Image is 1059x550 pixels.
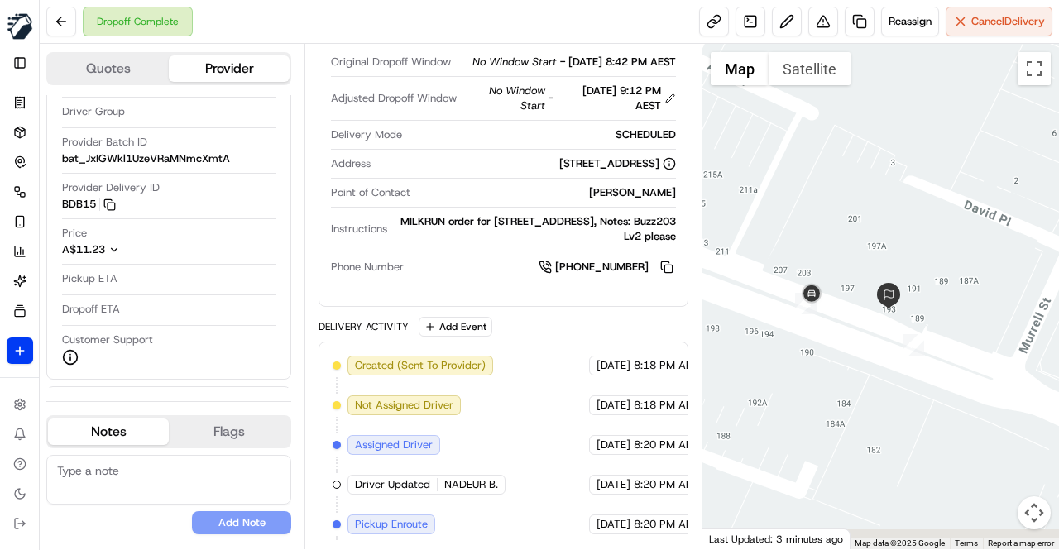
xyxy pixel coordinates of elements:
span: 8:18 PM AEST [634,358,704,373]
span: [DATE] 9:12 PM AEST [557,84,661,113]
span: [DATE] [597,517,630,532]
div: MILKRUN order for [STREET_ADDRESS], Notes: Buzz203 Lv2 please [394,214,676,244]
button: Show satellite imagery [769,52,851,85]
button: Add Event [419,317,492,337]
div: 12 [795,293,817,314]
span: Dropoff ETA [62,302,120,317]
span: Provider Delivery ID [62,180,160,195]
span: Assigned Driver [355,438,433,452]
button: Map camera controls [1018,496,1051,529]
span: Adjusted Dropoff Window [331,91,457,106]
span: - [560,55,565,69]
a: Report a map error [988,538,1054,548]
span: Not Assigned Driver [355,398,453,413]
span: Phone Number [331,260,404,275]
img: Google [707,528,761,549]
button: Quotes [48,55,169,82]
button: Flags [169,418,290,445]
div: 11 [903,334,924,356]
span: Pickup Enroute [355,517,428,532]
button: Show street map [711,52,769,85]
button: MILKRUN [7,7,33,46]
span: Driver Updated [355,477,430,492]
span: Address [331,156,371,171]
span: Provider Batch ID [62,135,147,150]
a: [PHONE_NUMBER] [539,258,676,276]
button: Provider [169,55,290,82]
span: No Window Start [463,84,545,113]
a: Open this area in Google Maps (opens a new window) [707,528,761,549]
button: Toggle fullscreen view [1018,52,1051,85]
img: MILKRUN [7,13,33,40]
span: Driver Group [62,104,125,119]
button: A$11.23 [62,242,208,257]
span: [DATE] [597,358,630,373]
span: bat_JxIGWkl1UzeVRaMNmcXmtA [62,151,230,166]
span: Delivery Mode [331,127,402,142]
span: Point of Contact [331,185,410,200]
span: 8:18 PM AEST [634,398,704,413]
span: Original Dropoff Window [331,55,451,69]
div: SCHEDULED [409,127,676,142]
span: Created (Sent To Provider) [355,358,486,373]
div: Delivery Activity [319,320,409,333]
span: A$11.23 [62,242,105,256]
button: CancelDelivery [946,7,1052,36]
button: BDB15 [62,197,116,212]
div: [PERSON_NAME] [417,185,676,200]
span: Price [62,226,87,241]
div: [STREET_ADDRESS] [559,156,676,171]
span: Cancel Delivery [971,14,1045,29]
button: Notes [48,418,169,445]
span: [DATE] [597,438,630,452]
span: Instructions [331,222,387,237]
span: Map data ©2025 Google [855,538,945,548]
span: No Window Start [472,55,557,69]
span: - [549,91,553,106]
span: NADEUR B. [444,477,498,492]
span: Customer Support [62,332,153,347]
span: [DATE] [597,398,630,413]
span: 8:20 PM AEST [634,438,704,452]
a: Terms (opens in new tab) [955,538,978,548]
span: Reassign [889,14,932,29]
span: [DATE] 8:42 PM AEST [568,55,676,69]
div: Last Updated: 3 minutes ago [702,528,851,549]
span: 8:20 PM AEST [634,477,704,492]
span: 8:20 PM AEST [634,517,704,532]
button: Reassign [881,7,939,36]
span: Pickup ETA [62,271,117,286]
span: [PHONE_NUMBER] [555,260,649,275]
span: [DATE] [597,477,630,492]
